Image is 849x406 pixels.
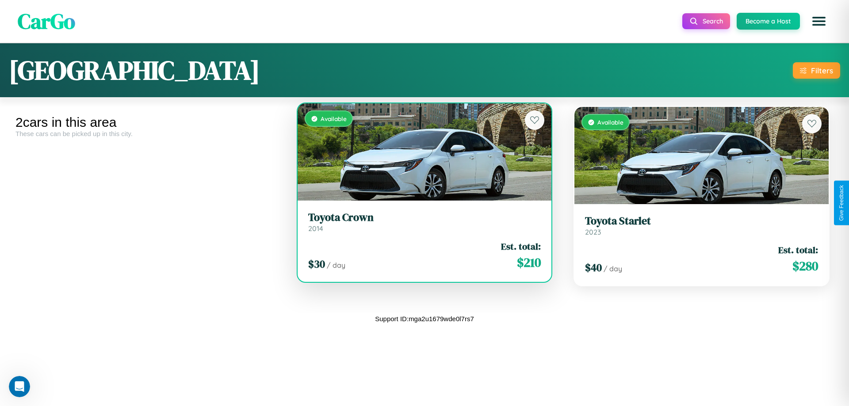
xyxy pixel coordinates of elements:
[811,66,833,75] div: Filters
[308,224,323,233] span: 2014
[15,130,279,137] div: These cars can be picked up in this city.
[308,211,541,233] a: Toyota Crown2014
[517,254,541,271] span: $ 210
[308,211,541,224] h3: Toyota Crown
[501,240,541,253] span: Est. total:
[585,215,818,228] h3: Toyota Starlet
[682,13,730,29] button: Search
[793,62,840,79] button: Filters
[585,260,602,275] span: $ 40
[703,17,723,25] span: Search
[327,261,345,269] span: / day
[321,115,347,122] span: Available
[597,118,623,126] span: Available
[585,215,818,236] a: Toyota Starlet2023
[778,243,818,256] span: Est. total:
[737,13,800,30] button: Become a Host
[838,185,845,221] div: Give Feedback
[9,52,260,88] h1: [GEOGRAPHIC_DATA]
[15,115,279,130] div: 2 cars in this area
[792,257,818,275] span: $ 280
[807,9,831,34] button: Open menu
[18,7,75,36] span: CarGo
[9,376,30,397] iframe: Intercom live chat
[604,264,622,273] span: / day
[585,228,601,236] span: 2023
[308,257,325,271] span: $ 30
[375,313,474,325] p: Support ID: mga2u1679wde0l7rs7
